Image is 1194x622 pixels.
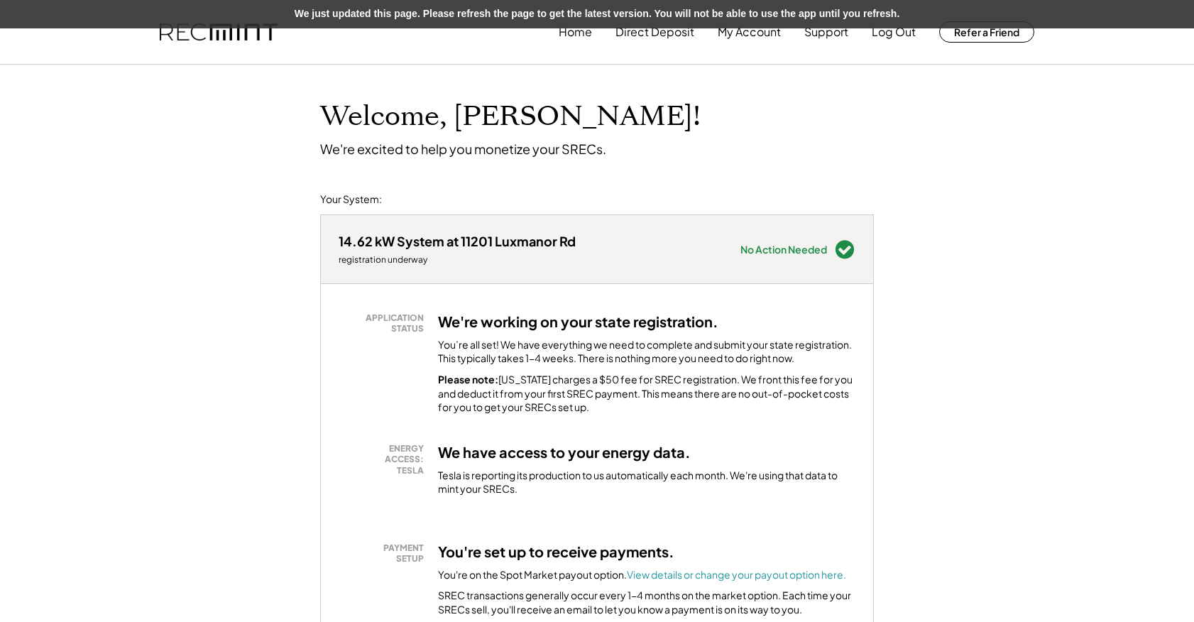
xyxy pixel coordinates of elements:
[438,373,855,415] div: [US_STATE] charges a $50 fee for SREC registration. We front this fee for you and deduct it from ...
[320,192,382,207] div: Your System:
[438,312,718,331] h3: We're working on your state registration.
[438,443,691,462] h3: We have access to your energy data.
[346,542,424,564] div: PAYMENT SETUP
[438,469,855,496] div: Tesla is reporting its production to us automatically each month. We're using that data to mint y...
[438,338,855,366] div: You’re all set! We have everything we need to complete and submit your state registration. This t...
[160,23,278,41] img: recmint-logotype%403x.png
[339,233,576,249] div: 14.62 kW System at 11201 Luxmanor Rd
[615,18,694,46] button: Direct Deposit
[872,18,916,46] button: Log Out
[718,18,781,46] button: My Account
[438,589,855,616] div: SREC transactions generally occur every 1-4 months on the market option. Each time your SRECs sel...
[804,18,848,46] button: Support
[627,568,846,581] a: View details or change your payout option here.
[339,254,576,266] div: registration underway
[320,100,701,133] h1: Welcome, [PERSON_NAME]!
[346,443,424,476] div: ENERGY ACCESS: TESLA
[320,141,606,157] div: We're excited to help you monetize your SRECs.
[438,373,498,386] strong: Please note:
[346,312,424,334] div: APPLICATION STATUS
[438,542,674,561] h3: You're set up to receive payments.
[740,244,827,254] div: No Action Needed
[438,568,846,582] div: You're on the Spot Market payout option.
[939,21,1034,43] button: Refer a Friend
[559,18,592,46] button: Home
